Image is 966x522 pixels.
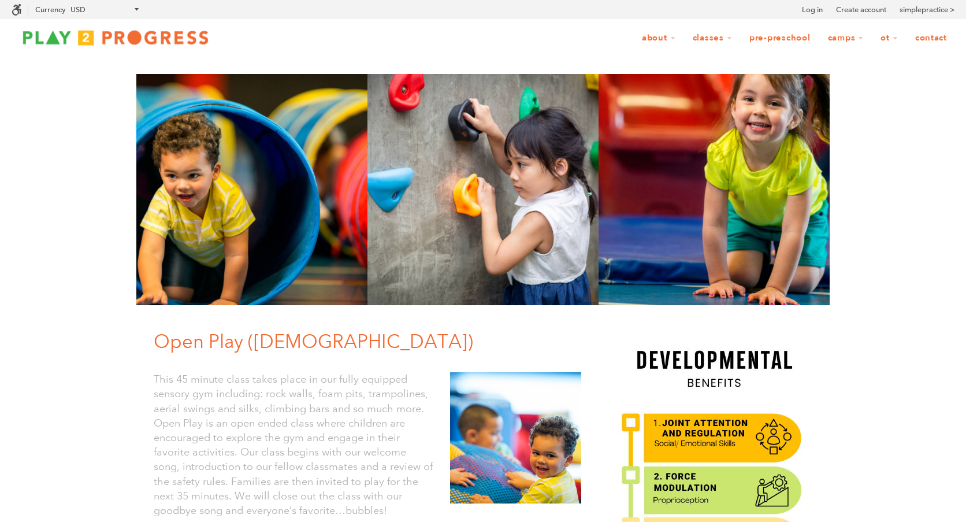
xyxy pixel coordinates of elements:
[634,27,683,49] a: About
[820,27,871,49] a: Camps
[742,27,818,49] a: Pre-Preschool
[12,26,220,49] img: Play2Progress logo
[685,27,740,49] a: Classes
[154,328,590,355] h1: Open Play ([DEMOGRAPHIC_DATA])
[802,4,823,16] a: Log in
[900,4,954,16] a: simplepractice >
[836,4,886,16] a: Create account
[873,27,905,49] a: OT
[35,5,65,14] label: Currency
[908,27,954,49] a: Contact
[154,373,433,517] font: This 45 minute class takes place in our fully equipped sensory gym including: rock walls, foam pi...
